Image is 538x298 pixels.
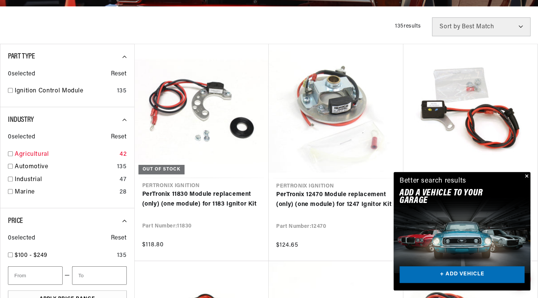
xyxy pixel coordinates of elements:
[15,86,114,96] a: Ignition Control Module
[111,69,127,79] span: Reset
[432,17,530,36] select: Sort by
[8,53,35,60] span: Part Type
[276,190,396,209] a: PerTronix 12470 Module replacement (only) (one module) for 1247 Ignitor Kit
[400,176,466,187] div: Better search results
[400,189,506,205] h2: Add A VEHICLE to your garage
[120,150,126,160] div: 42
[8,233,35,243] span: 0 selected
[117,251,127,261] div: 135
[120,175,126,185] div: 47
[8,69,35,79] span: 0 selected
[8,266,63,285] input: From
[65,271,70,281] span: —
[15,162,114,172] a: Automotive
[400,266,524,283] a: + ADD VEHICLE
[117,86,127,96] div: 135
[120,187,126,197] div: 28
[8,116,34,124] span: Industry
[440,24,460,30] span: Sort by
[72,266,127,285] input: To
[15,175,117,185] a: Industrial
[15,187,117,197] a: Marine
[15,150,117,160] a: Agricultural
[117,162,127,172] div: 135
[111,233,127,243] span: Reset
[111,132,127,142] span: Reset
[15,252,48,258] span: $100 - $249
[8,132,35,142] span: 0 selected
[8,217,23,225] span: Price
[395,23,421,29] span: 135 results
[142,190,261,209] a: PerTronix 11830 Module replacement (only) (one module) for 1183 Ignitor Kit
[521,172,530,181] button: Close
